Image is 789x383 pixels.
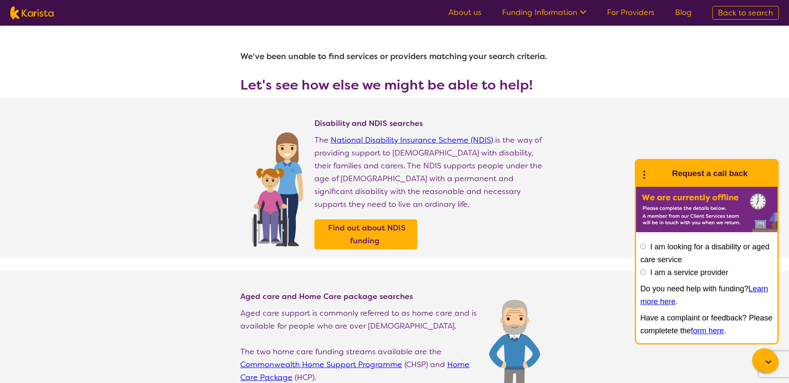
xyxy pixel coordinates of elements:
a: National Disability Insurance Scheme (NDIS) [331,135,493,145]
a: Commonwealth Home Support Programme [240,359,402,370]
h1: Request a call back [672,167,747,180]
a: form here [691,326,724,335]
h3: Let's see how else we might be able to help! [240,77,549,93]
p: Do you need help with funding? . [640,282,773,308]
a: For Providers [607,7,655,18]
a: About us [448,7,481,18]
h4: Disability and NDIS searches [314,118,549,129]
a: Back to search [712,6,779,20]
img: Karista [650,165,667,182]
img: Karista logo [10,6,54,19]
span: Back to search [718,8,773,18]
button: Channel Menu [752,348,776,372]
p: Aged care support is commonly referred to as home care and is available for people who are over [... [240,307,481,332]
h1: We've been unable to find services or providers matching your search criteria. [240,46,549,67]
p: Have a complaint or feedback? Please completete the . [640,311,773,337]
a: Funding Information [502,7,586,18]
label: I am looking for a disability or aged care service [640,242,769,264]
img: Find NDIS and Disability services and providers [249,127,306,247]
a: Find out about NDIS funding [317,221,415,247]
b: Find out about NDIS funding [328,223,406,246]
label: I am a service provider [650,268,728,277]
h4: Aged care and Home Care package searches [240,291,481,302]
a: Blog [675,7,692,18]
p: The is the way of providing support to [DEMOGRAPHIC_DATA] with disability, their families and car... [314,134,549,211]
img: Karista offline chat form to request call back [636,187,777,232]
